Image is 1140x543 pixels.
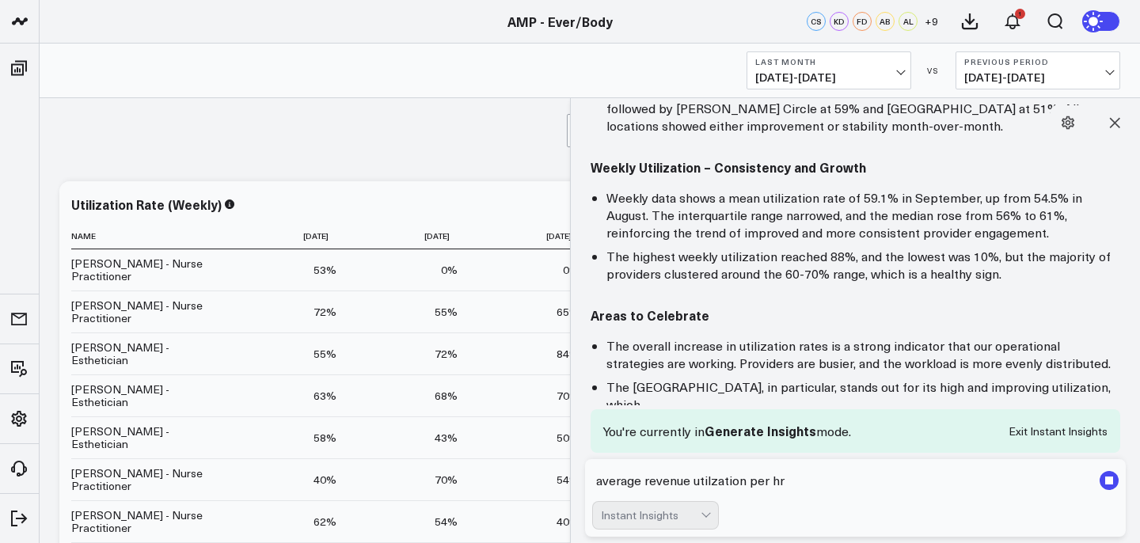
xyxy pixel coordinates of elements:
div: Utilization Rate (Weekly) [71,196,222,213]
textarea: average revenue utilzation per hr [592,466,1092,495]
div: AB [876,12,895,31]
div: 53% [313,262,336,278]
div: VS [919,66,948,75]
li: Weekly data shows a mean utilization rate of 59.1% in September, up from 54.5% in August. The int... [606,189,1121,241]
div: 63% [313,388,336,404]
b: Previous Period [964,57,1111,66]
td: [PERSON_NAME] - Nurse Practitioner [71,500,230,542]
li: The highest weekly utilization reached 88%, and the lowest was 10%, but the majority of providers... [606,248,1121,283]
div: 0% [563,262,579,278]
div: 40% [557,514,579,530]
strong: Weekly Utilization – Consistency and Growth [591,158,866,176]
th: [DATE] [351,223,472,249]
th: Name [71,223,230,249]
div: 1 [1015,9,1025,19]
div: AL [899,12,918,31]
span: [DATE] - [DATE] [755,71,902,84]
div: 0% [441,262,458,278]
div: 58% [313,430,336,446]
div: 70% [557,388,579,404]
strong: Areas to Celebrate [591,306,709,324]
a: AMP - Ever/Body [507,13,613,30]
span: + 9 [925,16,938,27]
div: 65% [557,304,579,320]
li: Notably, the [GEOGRAPHIC_DATA] location led with a total utilization rate of 64%, followed by [PE... [606,82,1121,135]
div: 62% [313,514,336,530]
div: 68% [435,388,458,404]
div: 72% [313,304,336,320]
div: 54% [435,514,458,530]
th: [DATE] [472,223,593,249]
div: 70% [435,472,458,488]
div: CS [807,12,826,31]
button: Last Month[DATE]-[DATE] [747,51,911,89]
td: [PERSON_NAME] - Nurse Practitioner [71,458,230,500]
button: +9 [921,12,940,31]
div: 54% [557,472,579,488]
p: You're currently in mode. [603,422,851,440]
th: [DATE] [230,223,351,249]
div: 50% [557,430,579,446]
td: [PERSON_NAME] - Nurse Practitioner [71,249,230,290]
button: Previous Period[DATE]-[DATE] [956,51,1120,89]
span: Generate Insights [705,422,816,439]
b: Last Month [755,57,902,66]
div: 72% [435,346,458,362]
li: The overall increase in utilization rates is a strong indicator that our operational strategies a... [606,337,1121,372]
td: [PERSON_NAME] - Nurse Practitioner [71,290,230,332]
div: KD [830,12,849,31]
li: The [GEOGRAPHIC_DATA], in particular, stands out for its high and improving utilization, which [606,378,1121,413]
span: [DATE] - [DATE] [964,71,1111,84]
td: [PERSON_NAME] - Esthetician [71,332,230,374]
td: [PERSON_NAME] - Esthetician [71,416,230,458]
div: 40% [313,472,336,488]
button: Exit Instant Insights [1009,426,1108,437]
div: FD [853,12,872,31]
td: [PERSON_NAME] - Esthetician [71,374,230,416]
div: 43% [435,430,458,446]
div: 84% [557,346,579,362]
div: 55% [435,304,458,320]
div: 55% [313,346,336,362]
